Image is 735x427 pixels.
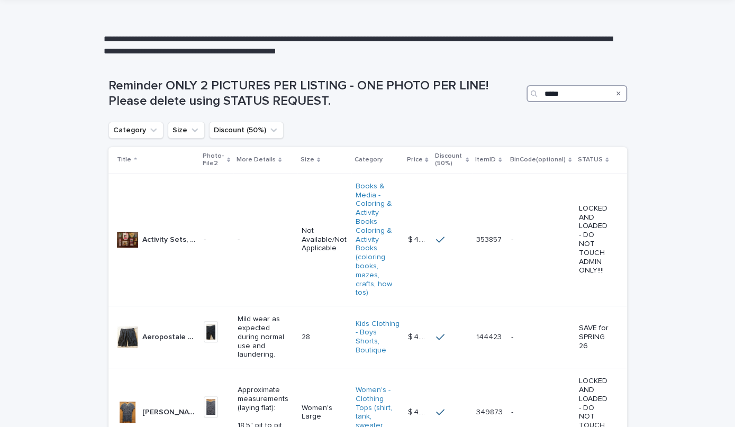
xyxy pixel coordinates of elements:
p: SAVE for SPRING 26 [579,324,610,350]
p: Price [407,154,422,166]
p: Size [301,154,314,166]
p: Not Available/Not Applicable [302,226,347,253]
p: Photo-File2 [203,150,224,170]
p: 144423 [476,331,504,342]
p: $ 4.00 [408,406,430,417]
p: Aeropostale Cargo Shorts - Black Boys or Men's 28 Waist (MEASUREMENTS IN PHOTOS) 28 [142,331,197,342]
p: Activity Sets, Chalk, Crayons, Shrinky Dinks, Watercolor Paints [142,233,197,244]
p: Mild wear as expected during normal use and laundering. [238,315,293,359]
p: Title [117,154,131,166]
p: ItemID [475,154,496,166]
p: $ 4.00 [408,331,430,342]
button: Category [108,122,164,139]
p: Women's Large [302,404,347,422]
p: STATUS [578,154,603,166]
h1: Reminder ONLY 2 PICTURES PER LISTING - ONE PHOTO PER LINE! Please delete using STATUS REQUEST. [108,78,522,109]
a: Books & Media - Coloring & Activity Books Coloring & Activity Books (coloring books, mazes, craft... [356,182,400,297]
tr: Activity Sets, Chalk, Crayons, Shrinky Dinks, Watercolor PaintsActivity Sets, Chalk, Crayons, Shr... [108,173,627,306]
p: BinCode(optional) [510,154,566,166]
button: Discount (50%) [209,122,284,139]
p: - [238,235,293,244]
a: Kids Clothing - Boys Shorts, Boutique [356,320,400,355]
p: Allen Allen Soft Boho Pattern Shirt - Navy Blue Junior Teen Women's Large (MEASUREMENTS IN DETAIL... [142,406,197,417]
p: - [511,331,515,342]
p: 353857 [476,233,504,244]
button: Size [168,122,205,139]
p: Discount (50%) [435,150,463,170]
p: - [511,406,515,417]
p: - [511,233,515,244]
p: Category [355,154,383,166]
tr: Aeropostale Cargo Shorts - Black Boys or Men's 28 Waist (MEASUREMENTS IN PHOTOS) 28Aeropostale Ca... [108,306,627,368]
input: Search [527,85,627,102]
p: More Details [237,154,276,166]
p: LOCKED AND LOADED - DO NOT TOUCH ADMIN ONLY!!!! [579,204,610,275]
p: 28 [302,333,347,342]
p: $ 4.00 [408,233,430,244]
p: 349873 [476,406,505,417]
p: - [204,235,230,244]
